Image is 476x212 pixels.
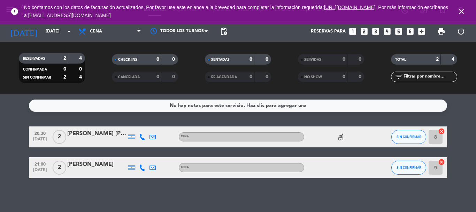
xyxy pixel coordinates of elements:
[457,7,466,16] i: close
[31,129,49,137] span: 20:30
[452,57,456,62] strong: 4
[394,27,403,36] i: looks_5
[438,159,445,166] i: cancel
[457,27,465,36] i: power_settings_new
[53,161,66,175] span: 2
[79,75,83,80] strong: 4
[249,74,252,79] strong: 0
[403,73,457,81] input: Filtrar por nombre...
[31,168,49,176] span: [DATE]
[406,27,415,36] i: looks_6
[304,58,321,61] span: SERVIDAS
[437,27,445,36] span: print
[383,27,392,36] i: looks_4
[266,57,270,62] strong: 0
[451,21,471,42] div: LOG OUT
[394,73,403,81] i: filter_list
[181,135,189,138] span: Cena
[266,74,270,79] strong: 0
[156,57,159,62] strong: 0
[359,57,363,62] strong: 0
[10,7,19,16] i: error
[67,160,126,169] div: [PERSON_NAME]
[371,27,380,36] i: looks_3
[220,27,228,36] span: pending_actions
[172,57,176,62] strong: 0
[67,129,126,138] div: [PERSON_NAME] [PERSON_NAME]
[436,57,439,62] strong: 2
[65,27,73,36] i: arrow_drop_down
[23,57,45,60] span: RESERVADAS
[417,27,426,36] i: add_box
[397,166,421,169] span: SIN CONFIRMAR
[343,74,345,79] strong: 0
[118,75,140,79] span: CANCELADA
[348,27,357,36] i: looks_one
[438,128,445,135] i: cancel
[359,74,363,79] strong: 0
[53,130,66,144] span: 2
[63,75,66,80] strong: 2
[391,130,426,144] button: SIN CONFIRMAR
[156,74,159,79] strong: 0
[90,29,102,34] span: Cena
[304,75,322,79] span: NO SHOW
[211,75,237,79] span: RE AGENDADA
[324,5,376,10] a: [URL][DOMAIN_NAME]
[118,58,137,61] span: CHECK INS
[31,160,49,168] span: 21:00
[24,5,448,18] span: No contamos con los datos de facturación actualizados. Por favor use este enlance a la brevedad p...
[343,57,345,62] strong: 0
[23,68,47,71] span: CONFIRMADA
[63,67,66,72] strong: 0
[395,58,406,61] span: TOTAL
[337,133,345,141] i: accessible_forward
[31,137,49,145] span: [DATE]
[397,135,421,139] span: SIN CONFIRMAR
[5,24,42,39] i: [DATE]
[181,166,189,169] span: Cena
[391,161,426,175] button: SIN CONFIRMAR
[63,56,66,61] strong: 2
[211,58,230,61] span: SENTADAS
[360,27,369,36] i: looks_two
[249,57,252,62] strong: 0
[23,76,51,79] span: SIN CONFIRMAR
[170,102,307,110] div: No hay notas para este servicio. Haz clic para agregar una
[172,74,176,79] strong: 0
[24,5,448,18] a: . Por más información escríbanos a [EMAIL_ADDRESS][DOMAIN_NAME]
[79,67,83,72] strong: 0
[311,29,346,34] span: Reservas para
[79,56,83,61] strong: 4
